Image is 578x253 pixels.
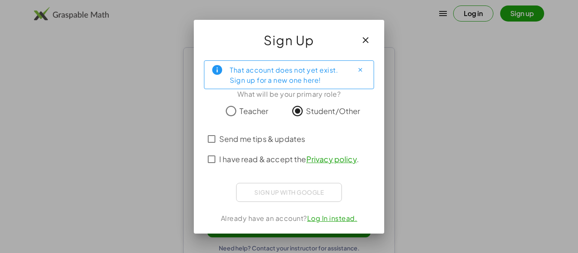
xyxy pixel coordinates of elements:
[219,153,359,165] span: I have read & accept the .
[204,89,374,99] div: What will be your primary role?
[264,30,314,50] span: Sign Up
[204,213,374,223] div: Already have an account?
[230,64,347,85] div: That account does not yet exist. Sign up for a new one here!
[306,105,361,117] span: Student/Other
[219,133,305,144] span: Send me tips & updates
[306,154,357,164] a: Privacy policy
[307,214,358,223] a: Log In instead.
[353,63,367,77] button: Close
[239,105,268,117] span: Teacher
